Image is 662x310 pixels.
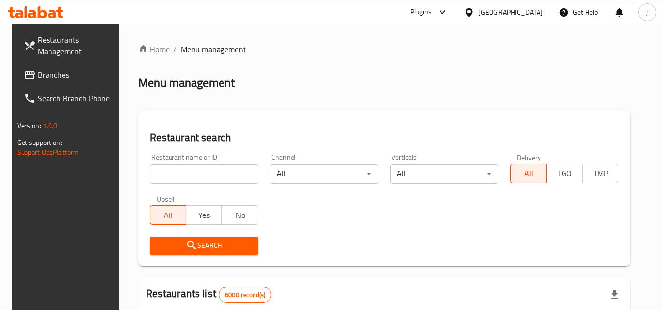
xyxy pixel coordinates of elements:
span: 6000 record(s) [219,290,271,300]
li: / [173,44,177,55]
span: No [226,208,254,222]
span: Search Branch Phone [38,93,115,104]
nav: breadcrumb [138,44,631,55]
div: Total records count [219,287,271,303]
span: j [646,7,648,18]
div: All [270,164,378,184]
div: Plugins [410,6,432,18]
h2: Restaurant search [150,130,619,145]
h2: Restaurants list [146,286,272,303]
div: [GEOGRAPHIC_DATA] [478,7,543,18]
span: All [154,208,182,222]
div: Export file [603,283,626,307]
a: Home [138,44,170,55]
input: Search for restaurant name or ID.. [150,164,258,184]
span: TGO [551,167,579,181]
span: Menu management [181,44,246,55]
span: 1.0.0 [43,119,58,132]
a: Restaurants Management [16,28,123,63]
a: Support.OpsPlatform [17,146,79,159]
button: All [510,164,546,183]
button: All [150,205,186,225]
span: Restaurants Management [38,34,115,57]
button: TMP [582,164,618,183]
label: Upsell [157,195,175,202]
span: Version: [17,119,41,132]
button: No [221,205,258,225]
button: Yes [186,205,222,225]
span: TMP [587,167,614,181]
span: All [515,167,542,181]
span: Branches [38,69,115,81]
span: Yes [190,208,218,222]
span: Get support on: [17,136,62,149]
span: Search [158,239,250,252]
button: Search [150,237,258,255]
h2: Menu management [138,75,235,91]
label: Delivery [517,154,541,161]
button: TGO [546,164,583,183]
div: All [390,164,498,184]
a: Branches [16,63,123,87]
a: Search Branch Phone [16,87,123,110]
